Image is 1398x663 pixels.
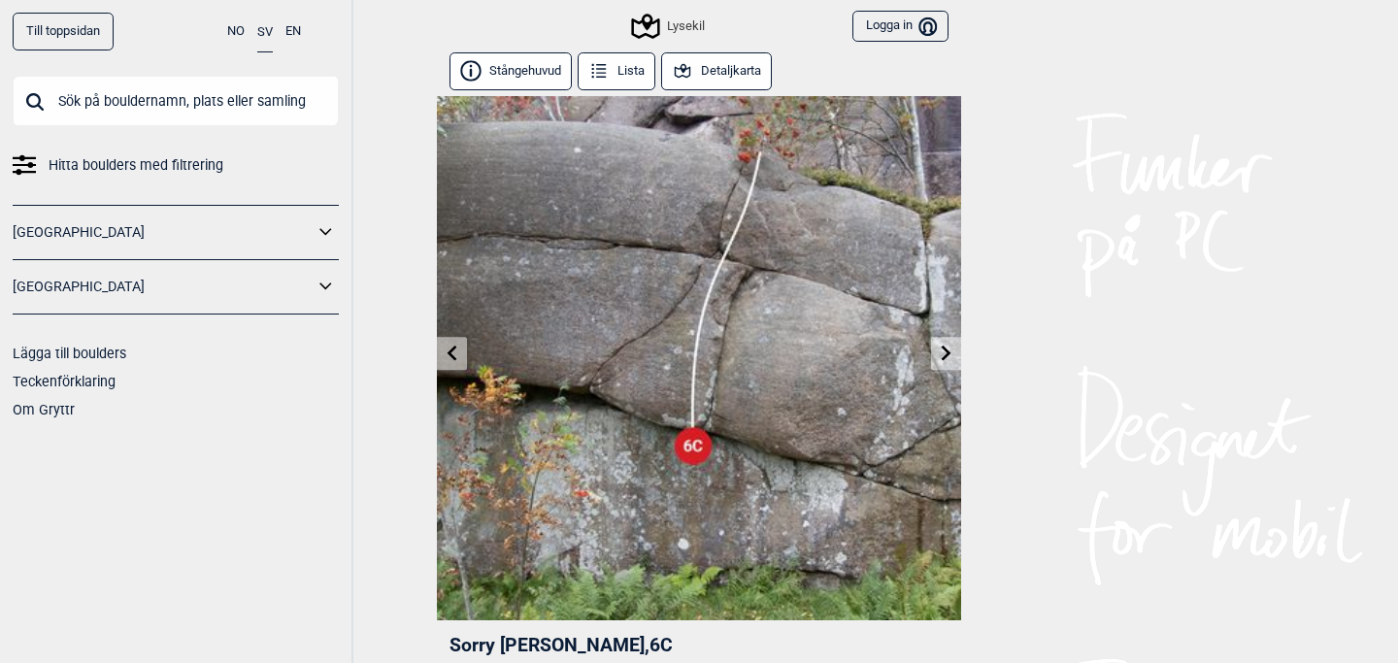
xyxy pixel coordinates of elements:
a: Om Gryttr [13,402,75,417]
a: Till toppsidan [13,13,114,50]
span: Hitta boulders med filtrering [49,151,223,180]
button: Logga in [852,11,949,43]
button: NO [227,13,245,50]
button: EN [285,13,301,50]
button: Stångehuvud [449,52,572,90]
a: Teckenförklaring [13,374,116,389]
a: Lägga till boulders [13,346,126,361]
a: Hitta boulders med filtrering [13,151,339,180]
button: SV [257,13,273,52]
input: Sök på bouldernamn, plats eller samling [13,76,339,126]
img: Sorry Stig [437,96,961,620]
a: [GEOGRAPHIC_DATA] [13,273,314,301]
div: Lysekil [634,15,705,38]
span: Sorry [PERSON_NAME] , 6C [449,634,673,656]
button: Detaljkarta [661,52,772,90]
button: Lista [578,52,655,90]
a: [GEOGRAPHIC_DATA] [13,218,314,247]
